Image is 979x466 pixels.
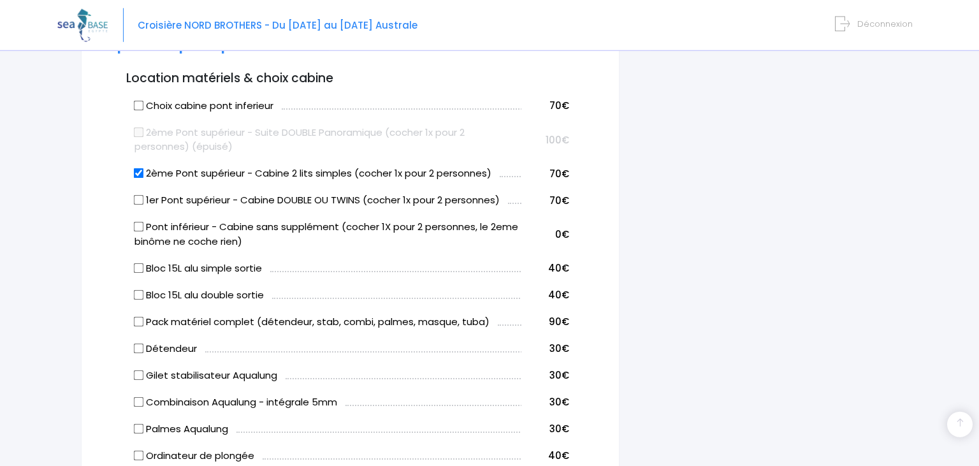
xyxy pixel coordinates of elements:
label: Pont inférieur - Cabine sans supplément (cocher 1X pour 2 personnes, le 2eme binôme ne coche rien) [134,220,521,249]
input: Choix cabine pont inferieur [133,100,143,110]
label: Détendeur [134,342,197,356]
label: Bloc 15L alu simple sortie [134,261,262,276]
span: 30€ [549,395,569,409]
span: 100€ [546,133,569,147]
span: 90€ [549,315,569,328]
input: 2ème Pont supérieur - Cabine 2 lits simples (cocher 1x pour 2 personnes) [133,168,143,178]
input: Pack matériel complet (détendeur, stab, combi, palmes, masque, tuba) [133,316,143,326]
span: 30€ [549,342,569,355]
input: Bloc 15L alu simple sortie [133,263,143,273]
input: 2ème Pont supérieur - Suite DOUBLE Panoramique (cocher 1x pour 2 personnes) (épuisé) [133,127,143,137]
label: Pack matériel complet (détendeur, stab, combi, palmes, masque, tuba) [134,315,489,330]
label: Choix cabine pont inferieur [134,99,273,113]
span: 0€ [555,228,569,241]
label: Ordinateur de plongée [134,449,254,463]
input: Gilet stabilisateur Aqualung [133,370,143,380]
span: 30€ [549,422,569,435]
input: Palmes Aqualung [133,423,143,433]
label: Gilet stabilisateur Aqualung [134,368,277,383]
input: Bloc 15L alu double sortie [133,289,143,300]
label: Bloc 15L alu double sortie [134,288,264,303]
span: 30€ [549,368,569,382]
input: Pont inférieur - Cabine sans supplément (cocher 1X pour 2 personnes, le 2eme binôme ne coche rien) [133,222,143,232]
span: 40€ [548,261,569,275]
input: Combinaison Aqualung - intégrale 5mm [133,397,143,407]
label: 2ème Pont supérieur - Cabine 2 lits simples (cocher 1x pour 2 personnes) [134,166,491,181]
h2: Options du participant [107,40,593,54]
label: 2ème Pont supérieur - Suite DOUBLE Panoramique (cocher 1x pour 2 personnes) (épuisé) [134,126,521,154]
span: Croisière NORD BROTHERS - Du [DATE] au [DATE] Australe [138,18,417,32]
input: Détendeur [133,343,143,353]
label: Combinaison Aqualung - intégrale 5mm [134,395,337,410]
span: 70€ [549,99,569,112]
span: 40€ [548,288,569,302]
span: 70€ [549,194,569,207]
label: Palmes Aqualung [134,422,228,437]
span: 40€ [548,449,569,462]
h3: Location matériels & choix cabine [107,71,593,86]
input: Ordinateur de plongée [133,450,143,460]
span: Déconnexion [857,18,913,30]
input: 1er Pont supérieur - Cabine DOUBLE OU TWINS (cocher 1x pour 2 personnes) [133,195,143,205]
span: 70€ [549,167,569,180]
label: 1er Pont supérieur - Cabine DOUBLE OU TWINS (cocher 1x pour 2 personnes) [134,193,500,208]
